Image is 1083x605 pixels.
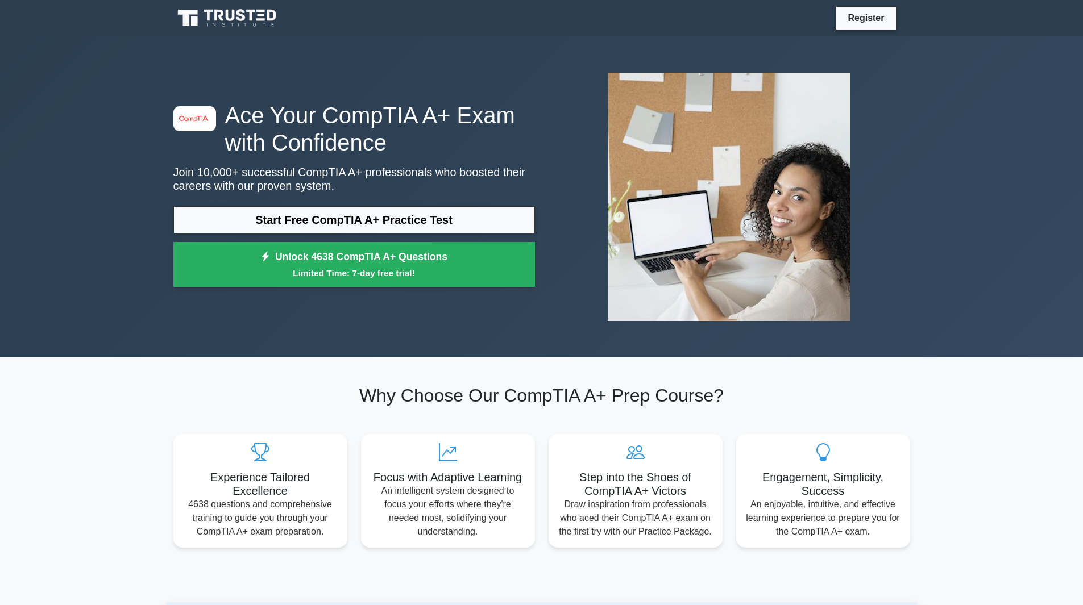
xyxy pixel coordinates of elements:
p: An enjoyable, intuitive, and effective learning experience to prepare you for the CompTIA A+ exam. [745,498,901,539]
h5: Engagement, Simplicity, Success [745,470,901,498]
p: Join 10,000+ successful CompTIA A+ professionals who boosted their careers with our proven system. [173,165,535,193]
a: Unlock 4638 CompTIA A+ QuestionsLimited Time: 7-day free trial! [173,242,535,287]
p: 4638 questions and comprehensive training to guide you through your CompTIA A+ exam preparation. [182,498,338,539]
p: An intelligent system designed to focus your efforts where they're needed most, solidifying your ... [370,484,526,539]
h5: Experience Tailored Excellence [182,470,338,498]
h2: Why Choose Our CompTIA A+ Prep Course? [173,385,910,406]
a: Start Free CompTIA A+ Practice Test [173,206,535,233]
h5: Focus with Adaptive Learning [370,470,526,484]
small: Limited Time: 7-day free trial! [188,266,521,279]
p: Draw inspiration from professionals who aced their CompTIA A+ exam on the first try with our Prac... [558,498,713,539]
h1: Ace Your CompTIA A+ Exam with Confidence [173,102,535,156]
h5: Step into the Shoes of CompTIA A+ Victors [558,470,713,498]
a: Register [841,11,891,25]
